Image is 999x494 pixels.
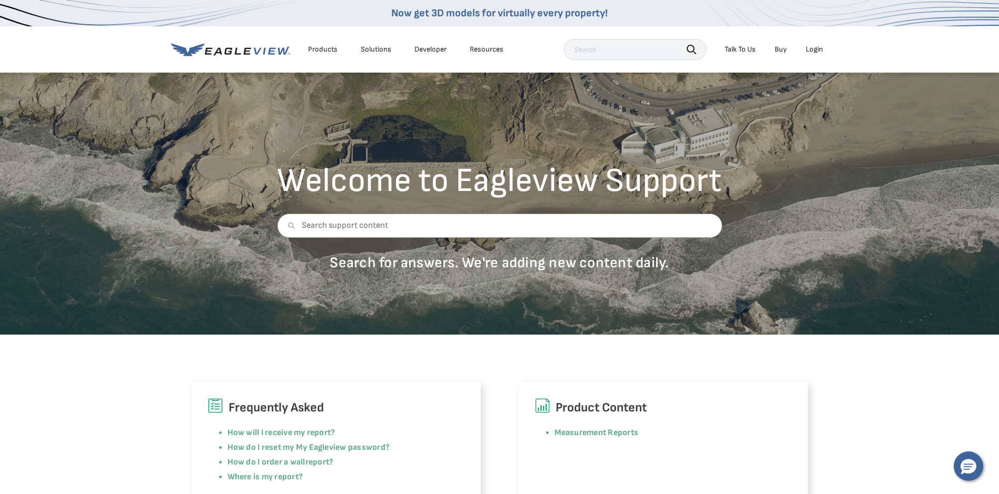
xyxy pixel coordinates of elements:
[725,45,756,54] div: Talk To Us
[470,45,503,54] div: Resources
[228,472,303,482] a: Where is my report?
[228,442,390,452] a: How do I reset my My Eagleview password?
[806,45,823,54] div: Login
[563,39,707,60] input: Search
[775,45,787,54] a: Buy
[535,398,792,418] h6: Product Content
[391,7,608,19] a: Now get 3D models for virtually every property!
[228,457,305,467] a: How do I order a wall
[555,428,639,438] a: Measurement Reports
[305,457,329,467] a: report
[277,164,722,198] h2: Welcome to Eagleview Support
[954,451,983,481] button: Hello, have a question? Let’s chat.
[308,45,338,54] div: Products
[207,398,465,418] h6: Frequently Asked
[361,45,391,54] div: Solutions
[277,254,722,272] p: Search for answers. We're adding new content daily.
[228,428,335,438] a: How will I receive my report?
[414,45,447,54] a: Developer
[277,214,722,238] input: Search support content
[329,457,333,467] a: ?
